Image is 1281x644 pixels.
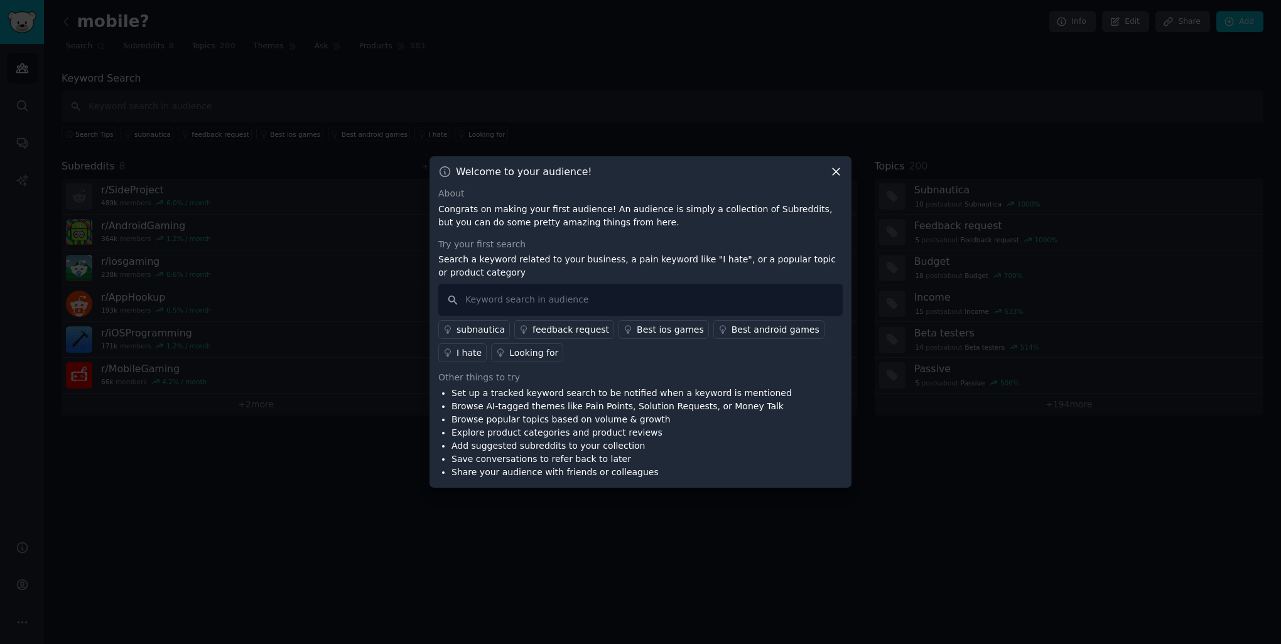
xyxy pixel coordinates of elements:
[438,238,843,251] div: Try your first search
[451,413,792,426] li: Browse popular topics based on volume & growth
[514,320,614,339] a: feedback request
[637,323,704,336] div: Best ios games
[438,320,510,339] a: subnautica
[438,203,843,229] p: Congrats on making your first audience! An audience is simply a collection of Subreddits, but you...
[438,187,843,200] div: About
[451,426,792,439] li: Explore product categories and product reviews
[438,284,843,316] input: Keyword search in audience
[451,453,792,466] li: Save conversations to refer back to later
[457,323,505,336] div: subnautica
[451,466,792,479] li: Share your audience with friends or colleagues
[451,400,792,413] li: Browse AI-tagged themes like Pain Points, Solution Requests, or Money Talk
[713,320,824,339] a: Best android games
[451,387,792,400] li: Set up a tracked keyword search to be notified when a keyword is mentioned
[438,371,843,384] div: Other things to try
[532,323,609,336] div: feedback request
[491,343,563,362] a: Looking for
[438,253,843,279] p: Search a keyword related to your business, a pain keyword like "I hate", or a popular topic or pr...
[438,343,487,362] a: I hate
[456,165,592,178] h3: Welcome to your audience!
[619,320,709,339] a: Best ios games
[732,323,819,336] div: Best android games
[451,439,792,453] li: Add suggested subreddits to your collection
[509,346,558,360] div: Looking for
[457,346,482,360] div: I hate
